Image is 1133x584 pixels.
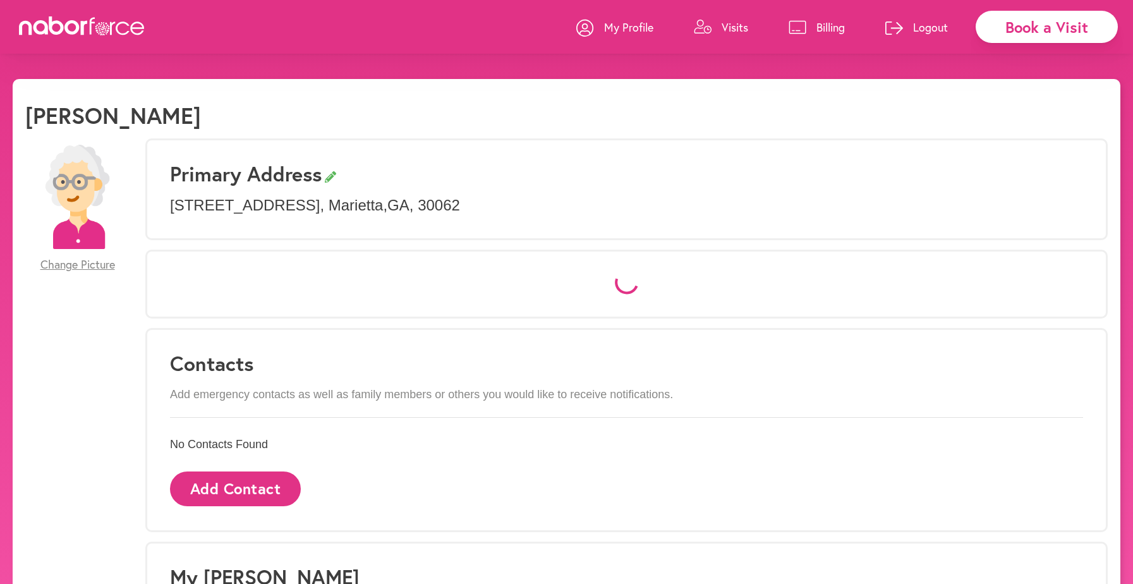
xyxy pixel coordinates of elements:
a: Billing [789,8,845,46]
div: Book a Visit [976,11,1118,43]
span: Change Picture [40,258,115,272]
a: My Profile [576,8,653,46]
h1: [PERSON_NAME] [25,102,201,129]
p: [STREET_ADDRESS] , Marietta , GA , 30062 [170,197,1083,215]
img: efc20bcf08b0dac87679abea64c1faab.png [25,145,130,249]
p: Visits [722,20,748,35]
p: Add emergency contacts as well as family members or others you would like to receive notifications. [170,388,1083,402]
h3: Primary Address [170,162,1083,186]
button: Add Contact [170,471,301,506]
p: My Profile [604,20,653,35]
a: Visits [694,8,748,46]
h3: Contacts [170,351,1083,375]
p: Logout [913,20,948,35]
p: No Contacts Found [170,438,1083,452]
a: Logout [885,8,948,46]
p: Billing [816,20,845,35]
